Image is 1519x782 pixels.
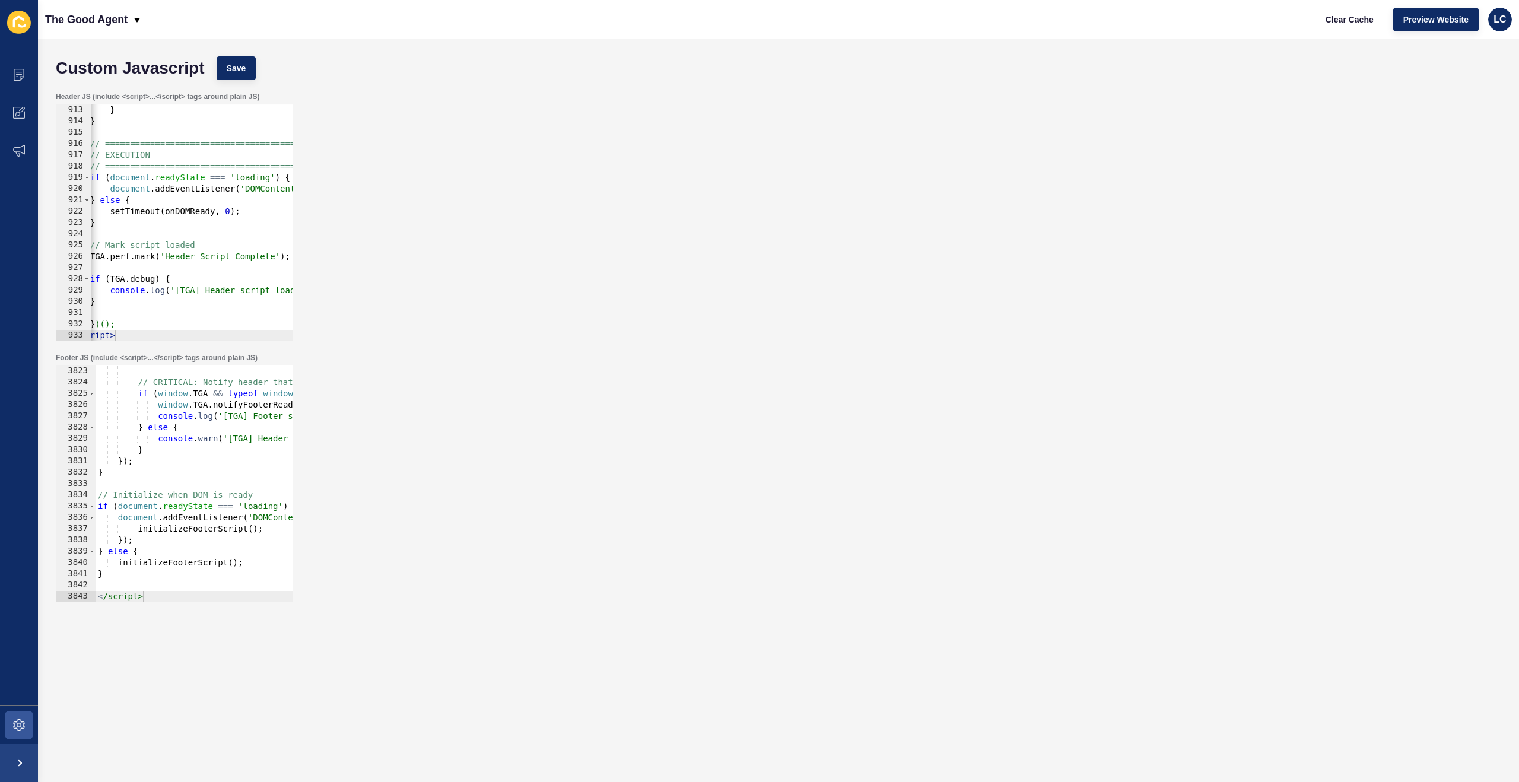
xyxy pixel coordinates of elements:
[56,319,91,330] div: 932
[56,104,91,116] div: 913
[56,251,91,262] div: 926
[1403,14,1469,26] span: Preview Website
[1393,8,1479,31] button: Preview Website
[56,116,91,127] div: 914
[56,546,96,557] div: 3839
[56,307,91,319] div: 931
[56,535,96,546] div: 3838
[56,489,96,501] div: 3834
[56,274,91,285] div: 928
[56,411,96,422] div: 3827
[56,285,91,296] div: 929
[56,296,91,307] div: 930
[56,523,96,535] div: 3837
[56,217,91,228] div: 923
[1315,8,1384,31] button: Clear Cache
[56,557,96,568] div: 3840
[56,127,91,138] div: 915
[56,467,96,478] div: 3832
[56,150,91,161] div: 917
[56,240,91,251] div: 925
[56,353,258,363] label: Footer JS (include <script>...</script> tags around plain JS)
[56,422,96,433] div: 3828
[1493,14,1506,26] span: LC
[56,161,91,172] div: 918
[56,183,91,195] div: 920
[56,512,96,523] div: 3836
[56,591,96,602] div: 3843
[56,138,91,150] div: 916
[56,365,96,377] div: 3823
[56,399,96,411] div: 3826
[56,206,91,217] div: 922
[56,377,96,388] div: 3824
[56,62,205,74] h1: Custom Javascript
[45,5,128,34] p: The Good Agent
[56,330,91,341] div: 933
[56,228,91,240] div: 924
[217,56,256,80] button: Save
[227,62,246,74] span: Save
[56,456,96,467] div: 3831
[56,388,96,399] div: 3825
[56,195,91,206] div: 921
[56,501,96,512] div: 3835
[1326,14,1374,26] span: Clear Cache
[56,433,96,444] div: 3829
[56,478,96,489] div: 3833
[56,262,91,274] div: 927
[56,172,91,183] div: 919
[56,92,259,101] label: Header JS (include <script>...</script> tags around plain JS)
[56,580,96,591] div: 3842
[56,568,96,580] div: 3841
[56,444,96,456] div: 3830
